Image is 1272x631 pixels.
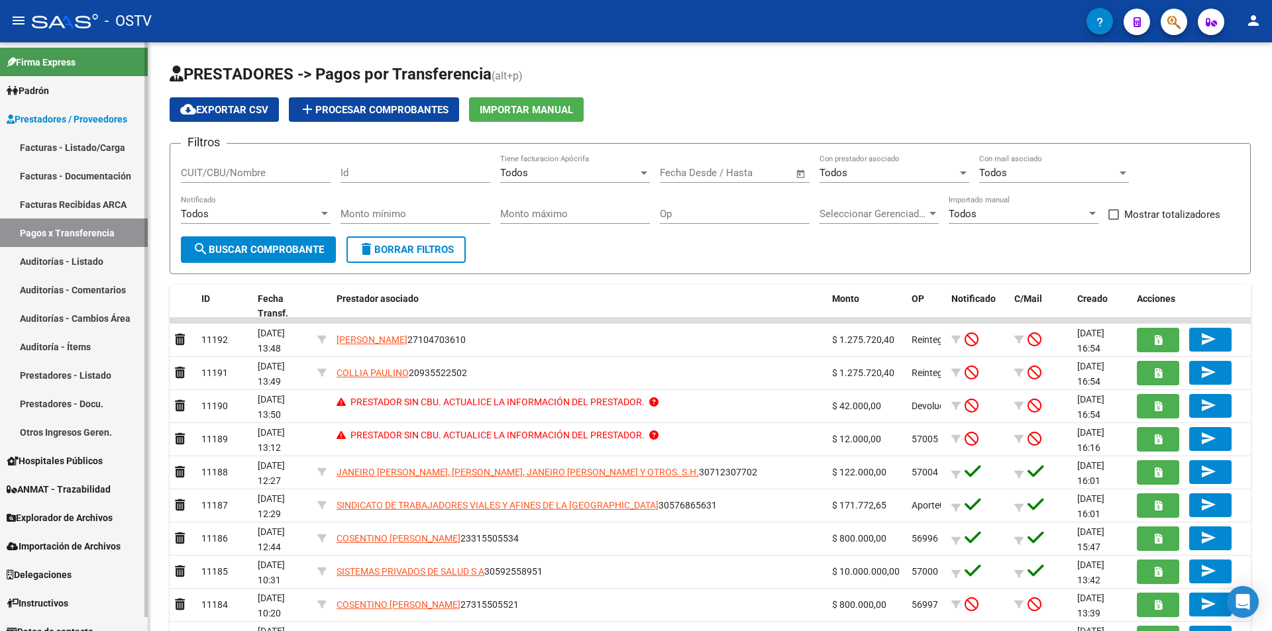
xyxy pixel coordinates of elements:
button: Open calendar [794,166,809,181]
span: 11186 [201,533,228,544]
span: 30592558951 [337,566,543,577]
input: Start date [660,167,703,179]
span: Padrón [7,83,49,98]
span: Monto [832,293,859,304]
span: 11191 [201,367,228,378]
span: [DATE] 10:20 [258,593,285,618]
span: Todos [181,208,209,220]
button: Borrar Filtros [346,236,466,263]
mat-icon: send [1200,364,1216,380]
span: 20935522502 [337,367,467,378]
input: End date [715,167,779,179]
mat-icon: send [1200,331,1216,347]
span: 56996 [912,533,938,544]
span: Exportar CSV [180,104,268,116]
mat-icon: search [193,241,209,257]
span: Procesar Comprobantes [299,104,449,116]
span: $ 1.275.720,40 [832,334,894,345]
button: Exportar CSV [170,97,279,122]
mat-icon: send [1200,463,1216,479]
span: Todos [949,208,977,220]
span: [DATE] 13:12 [258,427,285,453]
span: Todos [500,167,528,179]
span: $ 42.000,00 [832,401,881,411]
p: PRESTADOR SIN CBU. ACTUALICE LA INFORMACIÓN DEL PRESTADOR. [350,395,645,410]
span: JANEIRO [PERSON_NAME], [PERSON_NAME], JANEIRO [PERSON_NAME] Y OTROS. S.H. [337,467,699,477]
mat-icon: menu [11,13,26,28]
span: $ 1.275.720,40 [832,367,894,378]
span: Reintegro [912,334,951,345]
span: COSENTINO [PERSON_NAME] [337,533,460,544]
span: Aporte072025 [912,500,971,510]
span: Reintegro [912,367,951,378]
h3: Filtros [181,133,227,152]
mat-icon: send [1200,530,1216,546]
span: [DATE] 12:27 [258,460,285,486]
datatable-header-cell: Fecha Transf. [252,285,312,328]
mat-icon: send [1200,596,1216,612]
span: [DATE] 16:01 [1077,460,1104,486]
span: 11189 [201,434,228,444]
span: 11187 [201,500,228,510]
span: PRESTADORES -> Pagos por Transferencia [170,65,492,83]
span: Notificado [951,293,996,304]
mat-icon: send [1200,563,1216,579]
span: OP [912,293,924,304]
span: SISTEMAS PRIVADOS DE SALUD S A [337,566,484,577]
span: 27315505521 [337,599,519,610]
span: 56997 [912,599,938,610]
mat-icon: cloud_download [180,101,196,117]
mat-icon: send [1200,397,1216,413]
mat-icon: person [1245,13,1261,28]
span: Buscar Comprobante [193,244,324,256]
span: Creado [1077,293,1108,304]
span: [PERSON_NAME] [337,334,407,345]
span: 30576865631 [337,500,717,510]
span: [DATE] 16:01 [1077,493,1104,519]
span: Instructivos [7,596,68,610]
span: Delegaciones [7,567,72,582]
span: $ 800.000,00 [832,599,886,610]
mat-icon: send [1200,497,1216,512]
span: C/Mail [1014,293,1042,304]
span: 57005 [912,434,938,444]
span: [DATE] 16:54 [1077,361,1104,387]
span: 23315505534 [337,533,519,544]
datatable-header-cell: Creado [1072,285,1132,328]
span: Acciones [1137,293,1175,304]
button: Buscar Comprobante [181,236,336,263]
span: $ 800.000,00 [832,533,886,544]
mat-icon: send [1200,430,1216,446]
span: [DATE] 13:39 [1077,593,1104,618]
span: Mostrar totalizadores [1124,207,1220,222]
span: Seleccionar Gerenciador [820,208,927,220]
datatable-header-cell: Acciones [1132,285,1251,328]
datatable-header-cell: Prestador asociado [331,285,827,328]
span: [DATE] 12:44 [258,526,285,552]
button: Procesar Comprobantes [289,97,459,122]
span: Firma Express [7,55,76,70]
span: 11185 [201,566,228,577]
span: Importación de Archivos [7,539,121,554]
span: Todos [979,167,1007,179]
span: Prestadores / Proveedores [7,112,127,126]
span: Fecha Transf. [258,293,288,319]
span: [DATE] 16:54 [1077,394,1104,420]
span: ANMAT - Trazabilidad [7,482,111,497]
span: 30712307702 [337,467,757,477]
span: [DATE] 12:29 [258,493,285,519]
span: [DATE] 13:42 [1077,559,1104,585]
span: [DATE] 16:16 [1077,427,1104,453]
mat-icon: delete [358,241,374,257]
span: $ 12.000,00 [832,434,881,444]
span: [DATE] 16:54 [1077,328,1104,354]
span: [DATE] 13:49 [258,361,285,387]
span: 11184 [201,599,228,610]
span: [DATE] 13:50 [258,394,285,420]
div: Open Intercom Messenger [1227,586,1259,618]
datatable-header-cell: OP [906,285,946,328]
span: Todos [820,167,847,179]
span: $ 171.772,65 [832,500,886,510]
span: COSENTINO [PERSON_NAME] [337,599,460,610]
span: (alt+p) [492,70,523,82]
